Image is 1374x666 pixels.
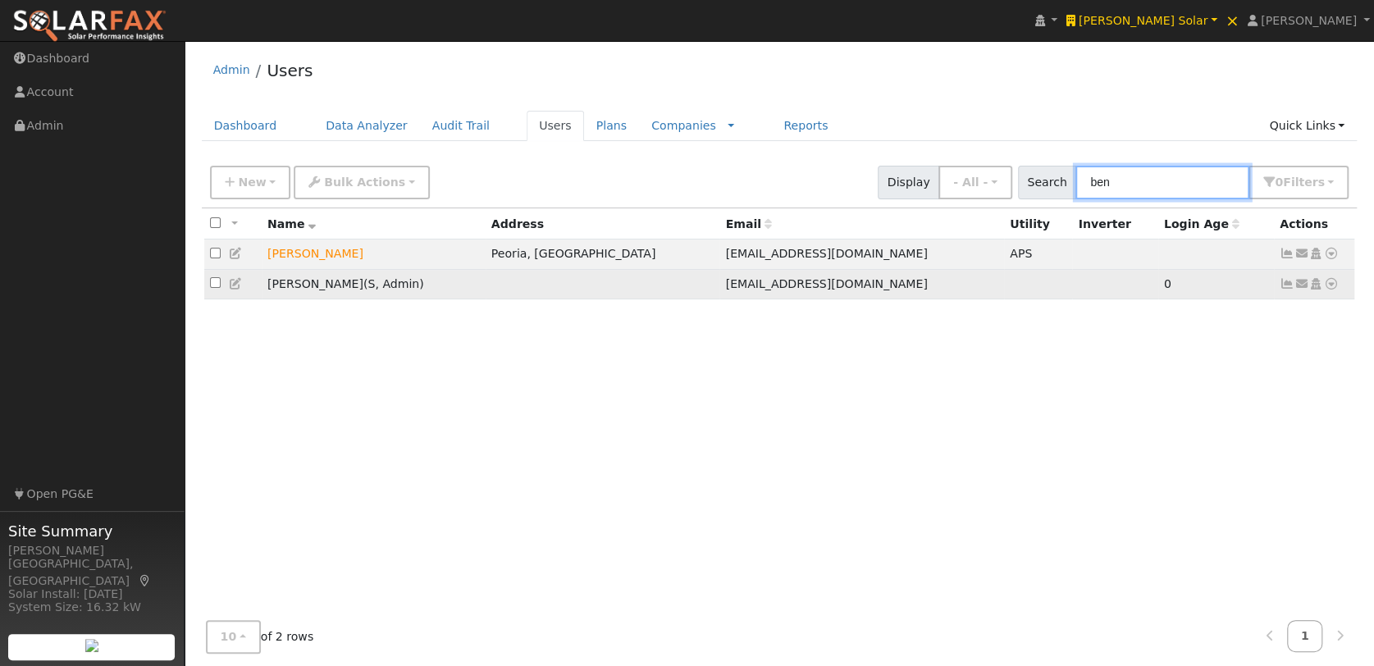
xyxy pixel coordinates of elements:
[491,216,714,233] div: Address
[221,630,237,643] span: 10
[938,166,1012,199] button: - All -
[262,239,486,270] td: Lead
[1324,245,1339,262] a: Other actions
[1075,166,1249,199] input: Search
[229,247,244,260] a: Edit User
[8,520,176,542] span: Site Summary
[206,620,261,654] button: 10
[1018,166,1076,199] span: Search
[1280,247,1294,260] a: Show Graph
[527,111,584,141] a: Users
[771,111,840,141] a: Reports
[878,166,939,199] span: Display
[1164,277,1171,290] span: 09/29/2025 2:43:04 PM
[206,620,314,654] span: of 2 rows
[726,217,772,230] span: Email
[726,247,928,260] span: [EMAIL_ADDRESS][DOMAIN_NAME]
[726,277,928,290] span: [EMAIL_ADDRESS][DOMAIN_NAME]
[1280,216,1349,233] div: Actions
[138,574,153,587] a: Map
[420,111,502,141] a: Audit Trail
[1294,245,1309,262] a: benwollschlager@yahoo.com
[229,277,244,290] a: Edit User
[584,111,639,141] a: Plans
[1308,277,1323,290] a: Login As
[12,9,167,43] img: SolarFax
[1164,217,1239,230] span: Days since last login
[267,61,313,80] a: Users
[363,277,424,290] span: ( )
[1280,277,1294,290] a: Not connected
[8,542,176,559] div: [PERSON_NAME]
[1010,216,1066,233] div: Utility
[210,166,291,199] button: New
[262,269,486,299] td: [PERSON_NAME]
[1317,176,1324,189] span: s
[1078,216,1152,233] div: Inverter
[1287,620,1323,652] a: 1
[1294,276,1309,293] a: monitoring@harmonelectric.net
[367,277,375,290] span: Salesperson
[8,555,176,590] div: [GEOGRAPHIC_DATA], [GEOGRAPHIC_DATA]
[1226,11,1239,30] span: ×
[294,166,429,199] button: Bulk Actions
[238,176,266,189] span: New
[1010,247,1032,260] span: (Internal Utility)
[1283,176,1325,189] span: Filter
[1257,111,1357,141] a: Quick Links
[8,586,176,603] div: Solar Install: [DATE]
[324,176,405,189] span: Bulk Actions
[486,239,720,270] td: Peoria, [GEOGRAPHIC_DATA]
[213,63,250,76] a: Admin
[267,217,316,230] span: Name
[1079,14,1207,27] span: [PERSON_NAME] Solar
[313,111,420,141] a: Data Analyzer
[1261,14,1357,27] span: [PERSON_NAME]
[202,111,290,141] a: Dashboard
[1308,247,1323,260] a: Login As
[375,277,419,290] span: Admin
[85,639,98,652] img: retrieve
[1248,166,1349,199] button: 0Filters
[8,599,176,616] div: System Size: 16.32 kW
[651,119,716,132] a: Companies
[1324,276,1339,293] a: Other actions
